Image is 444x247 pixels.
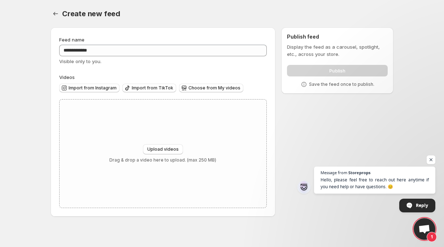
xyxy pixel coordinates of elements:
[309,81,374,87] p: Save the feed once to publish.
[427,232,437,242] span: 1
[69,85,117,91] span: Import from Instagram
[348,171,370,175] span: Storeprops
[414,218,435,240] a: Open chat
[143,144,183,154] button: Upload videos
[287,43,388,58] p: Display the feed as a carousel, spotlight, etc., across your store.
[321,176,429,190] span: Hello, please feel free to reach out here anytime if you need help or have questions. 😊
[59,37,84,43] span: Feed name
[321,171,347,175] span: Message from
[59,58,101,64] span: Visible only to you.
[179,84,243,92] button: Choose from My videos
[188,85,240,91] span: Choose from My videos
[416,199,428,212] span: Reply
[109,157,216,163] p: Drag & drop a video here to upload. (max 250 MB)
[59,74,75,80] span: Videos
[132,85,173,91] span: Import from TikTok
[147,146,179,152] span: Upload videos
[51,9,61,19] button: Settings
[62,9,120,18] span: Create new feed
[287,33,388,40] h2: Publish feed
[59,84,119,92] button: Import from Instagram
[122,84,176,92] button: Import from TikTok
